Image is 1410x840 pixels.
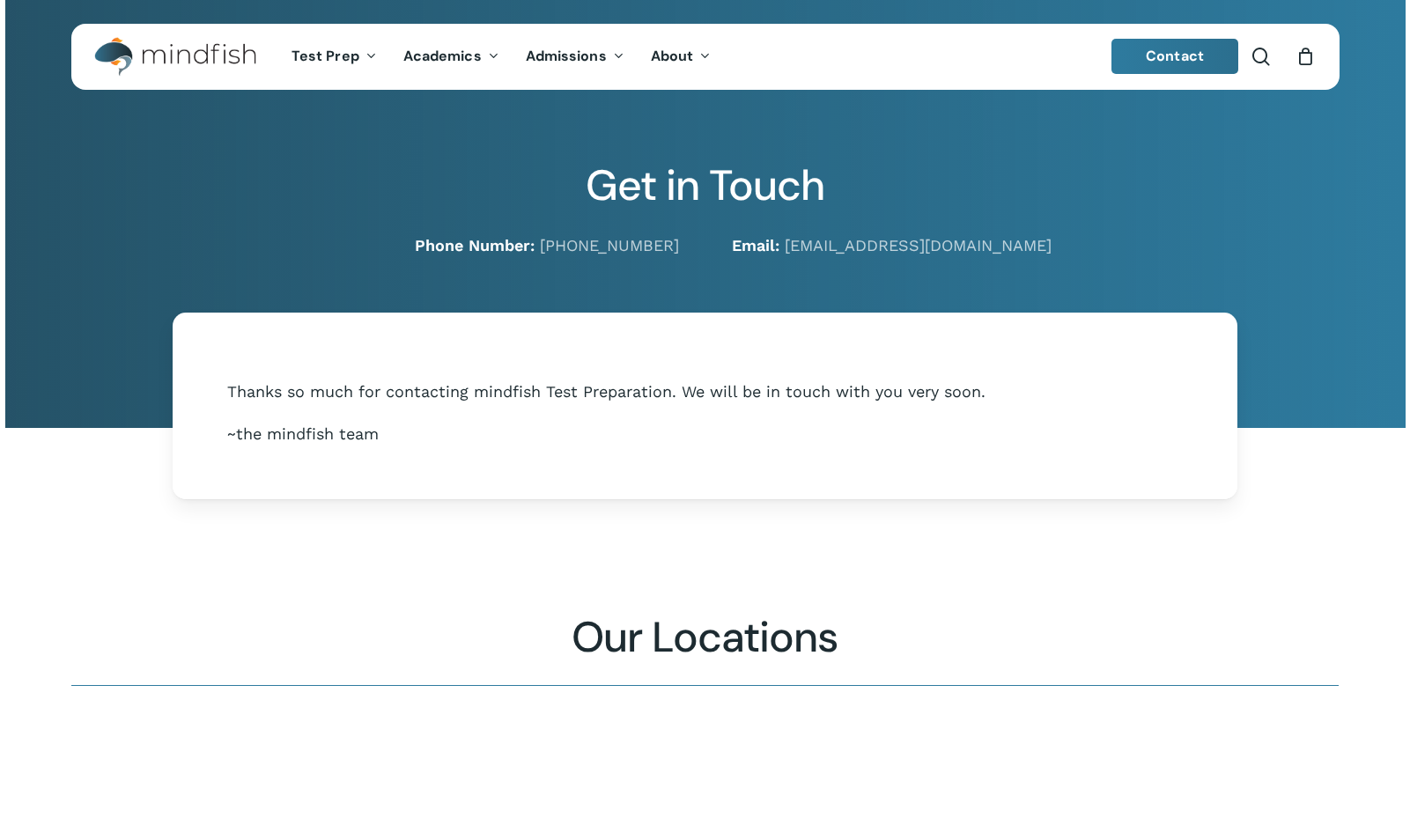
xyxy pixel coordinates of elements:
span: Contact [1146,47,1204,65]
a: Admissions [513,49,638,64]
span: About [651,47,694,65]
a: Test Prep [278,49,390,64]
span: Admissions [526,47,607,65]
span: Academics [403,47,482,65]
nav: Main Menu [278,24,724,90]
a: [PHONE_NUMBER] [540,236,679,254]
h2: Get in Touch [71,160,1340,211]
a: Academics [390,49,513,64]
a: Cart [1296,47,1316,66]
a: Contact [1111,39,1238,74]
span: Test Prep [292,47,359,65]
a: [EMAIL_ADDRESS][DOMAIN_NAME] [785,236,1052,254]
header: Main Menu [71,24,1340,90]
h2: Our Locations [71,612,1339,663]
strong: Phone Number: [415,236,535,254]
strong: Email: [732,236,779,254]
div: Thanks so much for contacting mindfish Test Preparation. We will be in touch with you very soon. ... [227,381,1183,445]
a: About [638,49,725,64]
